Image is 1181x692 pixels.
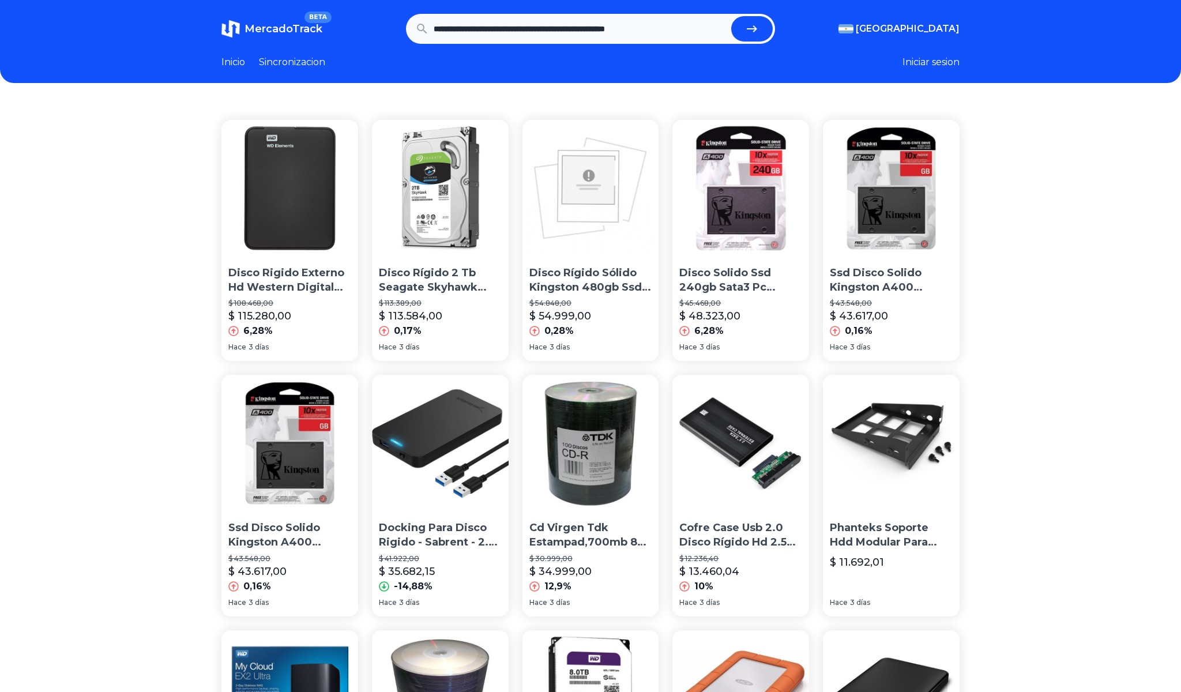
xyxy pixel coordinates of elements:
p: Docking Para Disco Rigido - Sabrent - 2.5 - Usb 3.0 Hdd/ssd [379,521,502,550]
span: 3 días [699,343,720,352]
span: Hace [679,598,697,607]
p: 6,28% [694,324,724,338]
img: Disco Solido Ssd 240gb Sata3 Pc Notebook Mac [672,120,809,257]
span: Hace [830,343,848,352]
p: $ 113.584,00 [379,308,442,324]
img: Argentina [838,24,853,33]
span: [GEOGRAPHIC_DATA] [856,22,960,36]
span: Hace [379,598,397,607]
p: Disco Rigido Externo Hd Western Digital 1tb Usb 3.0 Win/mac [228,266,351,295]
p: $ 54.999,00 [529,308,591,324]
p: $ 12.236,40 [679,554,802,563]
span: Hace [228,343,246,352]
p: Ssd Disco Solido Kingston A400 240gb Sata 3 Simil Uv400 [228,521,351,550]
p: Phanteks Soporte Hdd Modular Para Disco 3.5 - 2.5 Metálico [830,521,953,550]
a: Ssd Disco Solido Kingston A400 240gb Sata 3 Simil Uv400Ssd Disco Solido Kingston A400 240gb Sata ... [221,375,358,616]
a: Docking Para Disco Rigido - Sabrent - 2.5 - Usb 3.0 Hdd/ssdDocking Para Disco Rigido - Sabrent - ... [372,375,509,616]
img: Cofre Case Usb 2.0 Disco Rígido Hd 2.5 Sata De Notebook [672,375,809,512]
a: Sincronizacion [259,55,325,69]
p: $ 108.468,00 [228,299,351,308]
p: $ 30.999,00 [529,554,652,563]
img: Disco Rígido Sólido Kingston 480gb Ssd Now A400 Sata3 2.5 [522,120,659,257]
a: Phanteks Soporte Hdd Modular Para Disco 3.5 - 2.5 MetálicoPhanteks Soporte Hdd Modular Para Disco... [823,375,960,616]
span: Hace [529,343,547,352]
p: $ 35.682,15 [379,563,435,580]
img: Docking Para Disco Rigido - Sabrent - 2.5 - Usb 3.0 Hdd/ssd [372,375,509,512]
a: Cd Virgen Tdk Estampad,700mb 80 Minutos Bulk X100,avellanedaCd Virgen Tdk Estampad,700mb 80 Minut... [522,375,659,616]
p: 12,9% [544,580,571,593]
p: Disco Rígido 2 Tb Seagate Skyhawk Simil Purple Wd Dvr Cct [379,266,502,295]
p: 10% [694,580,713,593]
span: 3 días [699,598,720,607]
img: Disco Rigido Externo Hd Western Digital 1tb Usb 3.0 Win/mac [221,120,358,257]
p: -14,88% [394,580,432,593]
a: Disco Solido Ssd 240gb Sata3 Pc Notebook MacDisco Solido Ssd 240gb Sata3 Pc Notebook Mac$ 45.468,... [672,120,809,361]
span: Hace [379,343,397,352]
p: $ 43.548,00 [228,554,351,563]
p: $ 48.323,00 [679,308,740,324]
img: Disco Rígido 2 Tb Seagate Skyhawk Simil Purple Wd Dvr Cct [372,120,509,257]
span: Hace [228,598,246,607]
span: 3 días [399,343,419,352]
p: $ 34.999,00 [529,563,592,580]
img: Ssd Disco Solido Kingston A400 240gb Sata 3 Simil Uv400 [221,375,358,512]
a: Inicio [221,55,245,69]
button: Iniciar sesion [902,55,960,69]
p: $ 13.460,04 [679,563,739,580]
img: MercadoTrack [221,20,240,38]
img: Cd Virgen Tdk Estampad,700mb 80 Minutos Bulk X100,avellaneda [522,375,659,512]
span: BETA [304,12,332,23]
span: 3 días [399,598,419,607]
p: 6,28% [243,324,273,338]
p: 0,17% [394,324,422,338]
p: $ 11.692,01 [830,554,884,570]
a: Disco Rígido 2 Tb Seagate Skyhawk Simil Purple Wd Dvr CctDisco Rígido 2 Tb Seagate Skyhawk Simil ... [372,120,509,361]
p: Cofre Case Usb 2.0 Disco Rígido Hd 2.5 Sata De Notebook [679,521,802,550]
p: Cd Virgen Tdk Estampad,700mb 80 Minutos Bulk X100,avellaneda [529,521,652,550]
p: 0,16% [845,324,872,338]
a: Ssd Disco Solido Kingston A400 240gb Pc Gamer Sata 3Ssd Disco Solido Kingston A400 240gb Pc Gamer... [823,120,960,361]
span: 3 días [249,598,269,607]
p: Disco Solido Ssd 240gb Sata3 Pc Notebook Mac [679,266,802,295]
a: Disco Rígido Sólido Kingston 480gb Ssd Now A400 Sata3 2.5Disco Rígido Sólido Kingston 480gb Ssd N... [522,120,659,361]
span: Hace [830,598,848,607]
span: 3 días [550,598,570,607]
a: Disco Rigido Externo Hd Western Digital 1tb Usb 3.0 Win/macDisco Rigido Externo Hd Western Digita... [221,120,358,361]
span: 3 días [850,343,870,352]
p: $ 43.617,00 [830,308,888,324]
p: $ 43.548,00 [830,299,953,308]
span: 3 días [850,598,870,607]
p: $ 115.280,00 [228,308,291,324]
span: 3 días [550,343,570,352]
p: $ 54.848,00 [529,299,652,308]
a: Cofre Case Usb 2.0 Disco Rígido Hd 2.5 Sata De NotebookCofre Case Usb 2.0 Disco Rígido Hd 2.5 Sat... [672,375,809,616]
span: 3 días [249,343,269,352]
a: MercadoTrackBETA [221,20,322,38]
p: $ 113.389,00 [379,299,502,308]
p: Disco Rígido Sólido Kingston 480gb Ssd Now A400 Sata3 2.5 [529,266,652,295]
span: Hace [679,343,697,352]
span: MercadoTrack [245,22,322,35]
p: $ 45.468,00 [679,299,802,308]
p: $ 43.617,00 [228,563,287,580]
p: $ 41.922,00 [379,554,502,563]
p: 0,16% [243,580,271,593]
p: 0,28% [544,324,574,338]
span: Hace [529,598,547,607]
img: Ssd Disco Solido Kingston A400 240gb Pc Gamer Sata 3 [823,120,960,257]
button: [GEOGRAPHIC_DATA] [838,22,960,36]
img: Phanteks Soporte Hdd Modular Para Disco 3.5 - 2.5 Metálico [823,375,960,512]
p: Ssd Disco Solido Kingston A400 240gb Pc Gamer Sata 3 [830,266,953,295]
